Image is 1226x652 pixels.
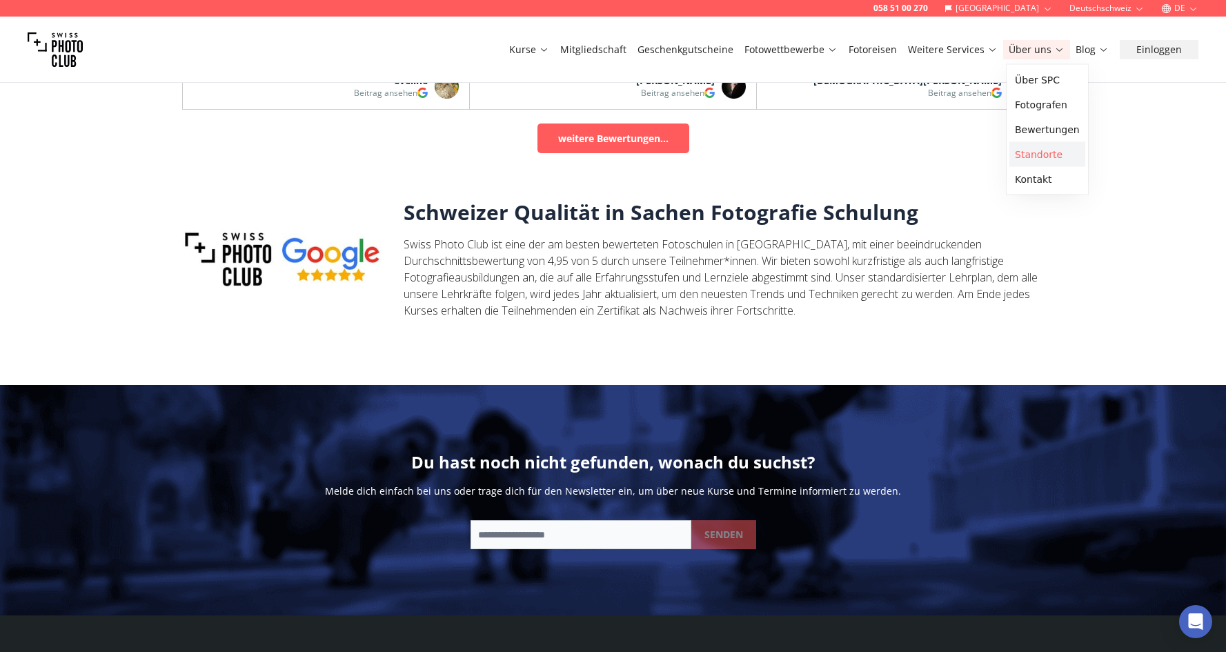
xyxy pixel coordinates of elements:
[325,484,901,498] p: Melde dich einfach bei uns oder trage dich für den Newsletter ein, um über neue Kurse und Termine...
[1003,40,1070,59] button: Über uns
[560,43,626,57] a: Mitgliedschaft
[1070,40,1114,59] button: Blog
[704,528,743,542] b: SENDEN
[739,40,843,59] button: Fotowettbewerbe
[1120,40,1198,59] button: Einloggen
[1179,605,1212,638] div: Open Intercom Messenger
[1009,167,1085,192] a: Kontakt
[637,43,733,57] a: Geschenkgutscheine
[843,40,902,59] button: Fotoreisen
[632,40,739,59] button: Geschenkgutscheine
[1009,43,1065,57] a: Über uns
[404,200,1044,225] h3: Schweizer Qualität in Sachen Fotografie Schulung
[183,200,382,319] img: eduoua
[1009,142,1085,167] a: Standorte
[555,40,632,59] button: Mitgliedschaft
[1009,68,1085,92] a: Über SPC
[691,520,756,549] button: SENDEN
[849,43,897,57] a: Fotoreisen
[1076,43,1109,57] a: Blog
[509,43,549,57] a: Kurse
[908,43,998,57] a: Weitere Services
[1009,117,1085,142] a: Bewertungen
[28,22,83,77] img: Swiss photo club
[411,451,815,473] h2: Du hast noch nicht gefunden, wonach du suchst?
[504,40,555,59] button: Kurse
[404,236,1044,319] p: Swiss Photo Club ist eine der am besten bewerteten Fotoschulen in [GEOGRAPHIC_DATA], mit einer be...
[873,3,928,14] a: 058 51 00 270
[902,40,1003,59] button: Weitere Services
[744,43,838,57] a: Fotowettbewerbe
[1009,92,1085,117] a: Fotografen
